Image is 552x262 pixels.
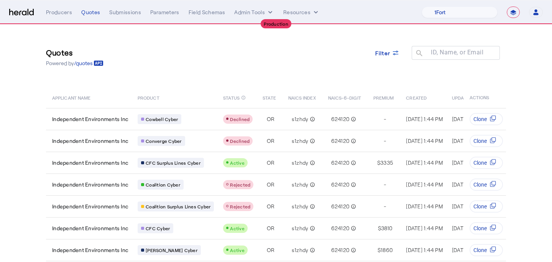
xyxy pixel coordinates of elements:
span: Active [230,226,245,231]
span: s1zhdy [292,159,309,167]
div: Production [261,19,291,28]
span: CREATED [406,93,427,101]
span: 624120 [331,115,350,123]
span: OR [267,137,275,145]
div: Parameters [150,8,179,16]
span: [DATE] 2:10 PM [452,247,488,253]
button: Clone [470,135,503,147]
span: [DATE] 1:44 PM [452,181,489,188]
span: s1zhdy [292,115,309,123]
div: Producers [46,8,72,16]
span: [DATE] 1:45 PM [452,225,488,231]
span: Rejected [230,182,250,187]
button: Clone [470,222,503,234]
span: Declined [230,116,250,122]
span: $ [377,159,380,167]
h3: Quotes [46,47,103,58]
span: - [384,203,386,210]
mat-icon: info_outline [241,93,246,102]
span: OR [267,224,275,232]
span: Converge Cyber [146,138,182,144]
span: Independent Environments Inc [52,224,128,232]
span: - [384,137,386,145]
span: [DATE] 1:44 PM [406,225,443,231]
mat-icon: info_outline [349,203,356,210]
p: Powered by [46,59,103,67]
span: PRODUCT [138,93,159,101]
mat-icon: info_outline [308,159,315,167]
mat-icon: info_outline [349,246,356,254]
span: OR [267,181,275,188]
th: ACTIONS [463,87,506,108]
span: NAICS INDEX [288,93,316,101]
span: Independent Environments Inc [52,181,128,188]
span: 624120 [331,203,350,210]
mat-icon: info_outline [308,181,315,188]
span: UPDATED [452,93,472,101]
mat-icon: info_outline [349,181,356,188]
span: Independent Environments Inc [52,115,128,123]
span: - [384,115,386,123]
button: internal dropdown menu [234,8,274,16]
span: [DATE] 1:44 PM [406,181,443,188]
span: Clone [473,137,487,145]
span: Independent Environments Inc [52,246,128,254]
span: [PERSON_NAME] Cyber [146,247,197,253]
span: PREMIUM [373,93,394,101]
mat-icon: info_outline [308,137,315,145]
mat-icon: info_outline [349,115,356,123]
span: s1zhdy [292,137,309,145]
span: [DATE] 1:45 PM [452,138,488,144]
span: Clone [473,115,487,123]
span: STATUS [223,93,240,101]
span: 624120 [331,224,350,232]
mat-icon: info_outline [349,137,356,145]
mat-icon: info_outline [349,159,356,167]
span: Independent Environments Inc [52,137,128,145]
span: $ [378,224,381,232]
mat-icon: info_outline [308,115,315,123]
mat-icon: info_outline [308,224,315,232]
mat-icon: search [412,49,425,59]
span: CFC Cyber [146,225,170,231]
span: 1860 [381,246,393,254]
span: Coalition Surplus Lines Cyber [146,203,210,210]
span: Rejected [230,204,250,209]
span: Filter [375,49,391,57]
span: [DATE] 1:47 PM [452,159,488,166]
span: NAICS-6-DIGIT [328,93,361,101]
span: Active [230,247,245,253]
span: Clone [473,224,487,232]
img: Herald Logo [9,9,34,16]
mat-icon: info_outline [308,246,315,254]
span: s1zhdy [292,224,309,232]
span: - [384,181,386,188]
span: OR [267,246,275,254]
span: 624120 [331,159,350,167]
div: Quotes [81,8,100,16]
mat-icon: info_outline [308,203,315,210]
span: [DATE] 1:44 PM [406,159,443,166]
span: s1zhdy [292,181,309,188]
button: Clone [470,200,503,213]
button: Filter [369,46,406,60]
span: APPLICANT NAME [52,93,90,101]
span: Independent Environments Inc [52,159,128,167]
span: OR [267,203,275,210]
span: OR [267,159,275,167]
span: [DATE] 1:44 PM [406,203,443,210]
span: 624120 [331,137,350,145]
span: s1zhdy [292,246,309,254]
span: Active [230,160,245,165]
button: Resources dropdown menu [283,8,320,16]
button: Clone [470,244,503,256]
button: Clone [470,157,503,169]
span: [DATE] 1:44 PM [452,203,489,210]
span: OR [267,115,275,123]
span: 624120 [331,181,350,188]
span: STATE [263,93,276,101]
div: Field Schemas [189,8,225,16]
div: Submissions [109,8,141,16]
button: Clone [470,178,503,191]
span: [DATE] 1:44 PM [406,247,443,253]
